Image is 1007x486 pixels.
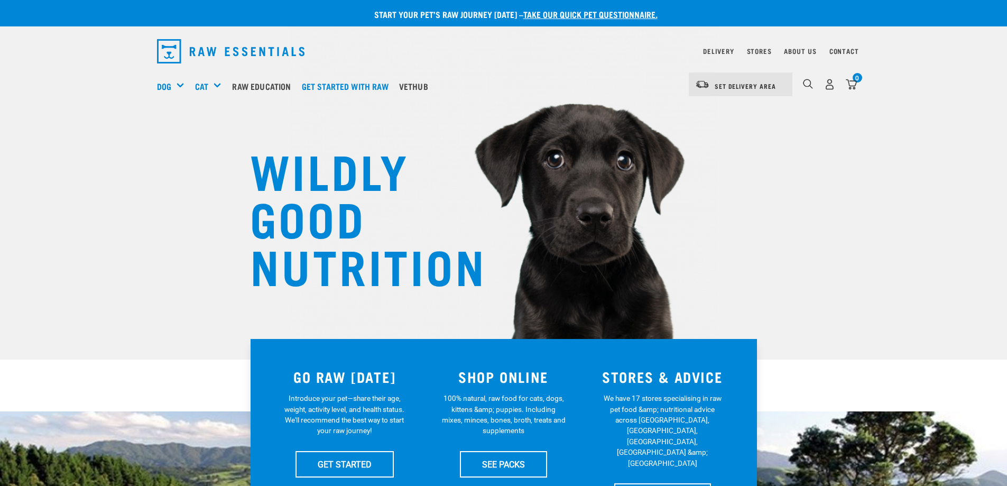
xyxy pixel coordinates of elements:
[430,369,577,385] h3: SHOP ONLINE
[250,145,461,288] h1: WILDLY GOOD NUTRITION
[272,369,418,385] h3: GO RAW [DATE]
[846,79,857,90] img: home-icon@2x.png
[824,79,835,90] img: user.png
[195,80,208,93] a: Cat
[747,49,772,53] a: Stores
[589,369,736,385] h3: STORES & ADVICE
[803,79,813,89] img: home-icon-1@2x.png
[441,393,566,436] p: 100% natural, raw food for cats, dogs, kittens &amp; puppies. Including mixes, minces, bones, bro...
[784,49,816,53] a: About Us
[523,12,658,16] a: take our quick pet questionnaire.
[157,80,171,93] a: Dog
[460,451,547,478] a: SEE PACKS
[715,84,776,88] span: Set Delivery Area
[853,73,862,82] div: 0
[703,49,734,53] a: Delivery
[149,35,859,68] nav: dropdown navigation
[829,49,859,53] a: Contact
[295,451,394,478] a: GET STARTED
[396,65,436,107] a: Vethub
[282,393,407,436] p: Introduce your pet—share their age, weight, activity level, and health status. We'll recommend th...
[695,80,709,89] img: van-moving.png
[229,65,299,107] a: Raw Education
[157,39,305,63] img: Raw Essentials Logo
[299,65,396,107] a: Get started with Raw
[600,393,725,469] p: We have 17 stores specialising in raw pet food &amp; nutritional advice across [GEOGRAPHIC_DATA],...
